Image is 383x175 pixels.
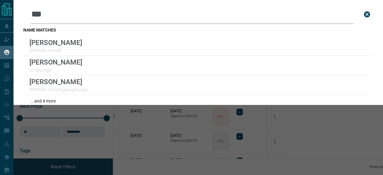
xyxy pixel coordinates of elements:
[29,87,88,92] p: [PERSON_NAME].george5xx@x
[23,95,373,107] div: ...and 4 more
[23,28,373,32] h3: name matches
[29,58,82,66] p: [PERSON_NAME]
[29,48,82,53] p: [PERSON_NAME]
[29,78,88,86] p: [PERSON_NAME]
[361,8,373,20] button: close search bar
[29,68,82,73] p: liz.hayxx@x
[29,39,82,47] p: [PERSON_NAME]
